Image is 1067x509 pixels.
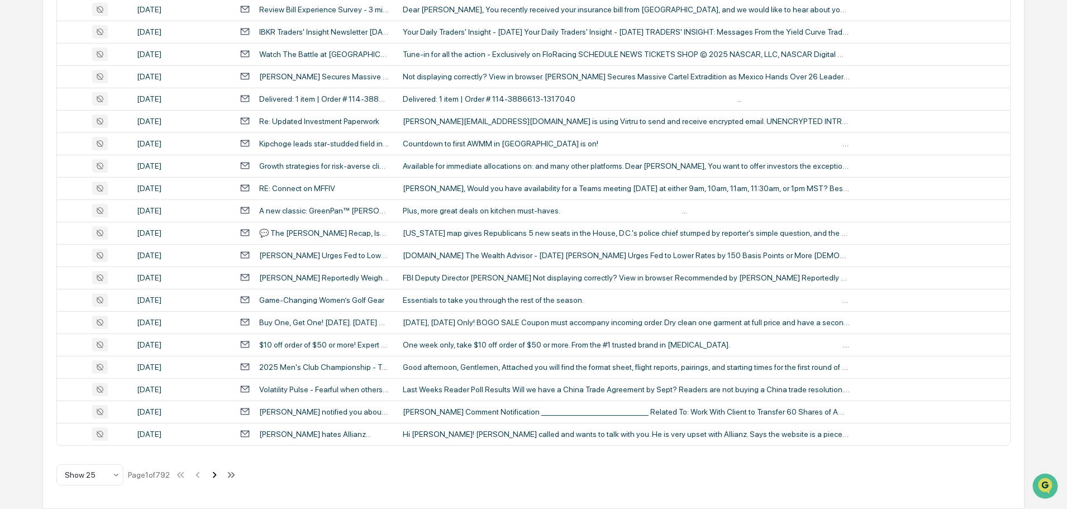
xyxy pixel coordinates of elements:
div: 2025 Men's Club Championship - Tournament Information - Pairings & Starting Times for [DATE] [259,363,389,372]
div: Watch The Battle at [GEOGRAPHIC_DATA] Tonight on FloRacing! [259,50,389,59]
div: Game-Changing Women’s Golf Gear [259,296,384,305]
a: 🖐️Preclearance [7,194,77,214]
div: Start new chat [50,85,183,97]
div: 💬 The [PERSON_NAME] Recap, Issue 17 [259,229,389,237]
div: [DATE] [137,385,226,394]
span: Pylon [111,247,135,255]
div: One week only, take $10 off order of $50 or more. From the #1 trusted brand in [MEDICAL_DATA]. ͏ ... [403,340,850,349]
div: [DATE] [137,27,226,36]
div: [US_STATE] map gives Republicans 5 new seats in the House, D.C.'s police chief stumped by reporte... [403,229,850,237]
div: Review Bill Experience Survey - 3 minutes [259,5,389,14]
div: [DATE] [137,430,226,439]
div: [DATE] [137,340,226,349]
div: [PERSON_NAME] Comment Notification ________________________________ Related To: Work With Client ... [403,407,850,416]
div: [DATE] [137,50,226,59]
div: [DATE] [137,139,226,148]
span: Attestations [92,198,139,210]
span: Data Lookup [22,220,70,231]
div: [PERSON_NAME], Would you have availability for a Teams meeting [DATE] at either 9am, 10am, 11am, ... [403,184,850,193]
div: IBKR Traders' Insight Newsletter [DATE] [259,27,389,36]
div: [DATE], [DATE] Only! BOGO SALE Coupon must accompany incoming order. Dry clean one garment at ful... [403,318,850,327]
div: Not displaying correctly? View in browser. [PERSON_NAME] Secures Massive Cartel Extradition as Me... [403,72,850,81]
div: Countdown to first AWMM in [GEOGRAPHIC_DATA] is on! ͏ ͏ ͏ ͏ ͏ ͏ ͏ ͏ ͏ ͏ ͏ ͏ ͏ ͏ ͏ ͏ ͏ ͏ ͏ ͏ ͏ ͏ ͏... [403,139,850,148]
div: [DATE] [137,206,226,215]
div: [PERSON_NAME] Reportedly Weighing Resignation After Clash with [PERSON_NAME] Over [PERSON_NAME] M... [259,273,389,282]
div: [DATE] [137,363,226,372]
div: [DATE] [137,296,226,305]
a: Powered byPylon [79,246,135,255]
div: Buy One, Get One! [DATE]. [DATE] Only! [259,318,389,327]
div: [PERSON_NAME] Urges Fed to Lower Rates | FINRA Suspended and Fined LPL Financial Advisor | The Be... [259,251,389,260]
img: 6558925923028_b42adfe598fdc8269267_72.jpg [23,85,44,106]
div: [PERSON_NAME] Secures Massive Cartel Extradition as Mexico Hands Over 26 Leaders [WATCH] [259,72,389,81]
div: Delivered: 1 item | Order # 114-3886613-1317040͏ ‌ ­͏ ‌ ­͏ ‌ ­͏ ‌ ­͏ ‌ ­͏ ‌ ­͏ ‌ ­͏ ‌ ­͏ ‌ ­͏ ‌ ­... [403,94,850,103]
div: [PERSON_NAME] hates Allianz... [259,430,371,439]
div: [PERSON_NAME] notified you about a comment [259,407,389,416]
span: • [118,152,122,161]
input: Clear [29,51,184,63]
div: Past conversations [11,124,72,133]
div: Dear [PERSON_NAME], You recently received your insurance bill from [GEOGRAPHIC_DATA], and we woul... [403,5,850,14]
a: 🔎Data Lookup [7,215,75,235]
div: Re: Updated Investment Paperwork [259,117,379,126]
span: Preclearance [22,198,72,210]
div: A new classic: GreenPan™ [PERSON_NAME]™ Lasagna Pan [259,206,389,215]
div: Growth strategies for risk-averse clients [259,161,389,170]
div: We're available if you need us! [50,97,154,106]
div: [PERSON_NAME][EMAIL_ADDRESS][DOMAIN_NAME] is using Virtru to send and receive encrypted email. UN... [403,117,850,126]
div: [DATE] [137,5,226,14]
div: Your Daily Traders' Insight - [DATE] Your Daily Traders' Insight - [DATE] TRADERS' INSIGHT: Messa... [403,27,850,36]
button: Start new chat [190,89,203,102]
div: [DATE] [137,184,226,193]
div: Essentials to take you through the rest of the season. ͏ ͏ ͏ ͏ ͏ ͏ ͏ ͏ ͏ ͏ ͏ ͏ ͏ ͏ ͏ ͏ ͏ ͏ ͏ ͏ ͏ ... [403,296,850,305]
div: Last Weeks Reader Poll Results Will we have a China Trade Agreement by Sept? Readers are not buyi... [403,385,850,394]
div: [DATE] [137,161,226,170]
div: [DATE] [137,273,226,282]
div: RE: Connect on MFFIV [259,184,335,193]
div: [DATE] [137,251,226,260]
div: Available for immediate allocations on: and many other platforms. Dear [PERSON_NAME], You want to... [403,161,850,170]
div: Good afternoon, Gentlemen, Attached you will find the format sheet, flight reports, pairings, and... [403,363,850,372]
div: Delivered: 1 item | Order # 114-3886613-1317040 [259,94,389,103]
div: Hi [PERSON_NAME]! [PERSON_NAME] called and wants to talk with you. He is very upset with Allianz.... [403,430,850,439]
div: [DATE] [137,72,226,81]
a: 🗄️Attestations [77,194,143,214]
div: Plus, more great deals on kitchen must-haves. ‌ ‌ ‌ ‌ ‌ ‌ ‌ ‌ ‌ ‌ ‌ ‌ ‌ ‌ ‌ ‌ ‌ ‌ ‌ ‌ ‌ ‌ ‌ ‌ ‌ ‌... [403,206,850,215]
div: Kipchoge leads star-studded field in [GEOGRAPHIC_DATA] [259,139,389,148]
div: 🗄️ [81,199,90,208]
button: See all [173,122,203,135]
div: Volatility Pulse - Fearful when others are greedy [259,385,389,394]
div: [DATE] [137,318,226,327]
div: [DOMAIN_NAME] The Wealth Advisor - [DATE] [PERSON_NAME] Urges Fed to Lower Rates by 150 Basis Poi... [403,251,850,260]
div: Page 1 of 792 [128,470,170,479]
div: 🖐️ [11,199,20,208]
div: FBI Deputy Director [PERSON_NAME] Not displaying correctly? View in browser. Recommended by [PERS... [403,273,850,282]
img: Chandler - Maia Wealth [11,141,29,159]
img: 1746055101610-c473b297-6a78-478c-a979-82029cc54cd1 [11,85,31,106]
div: [DATE] [137,94,226,103]
div: 🔎 [11,221,20,230]
div: $10 off order of $50 or more! Expert care for your summer favorites! 🧡 [259,340,389,349]
span: [PERSON_NAME] Wealth [35,152,116,161]
div: Tune-in for all the action - Exclusively on FloRacing SCHEDULE NEWS TICKETS SHOP © 2025 NASCAR, L... [403,50,850,59]
div: [DATE] [137,407,226,416]
p: How can we help? [11,23,203,41]
span: [DATE] [124,152,147,161]
iframe: Open customer support [1031,472,1061,502]
div: [DATE] [137,229,226,237]
div: [DATE] [137,117,226,126]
